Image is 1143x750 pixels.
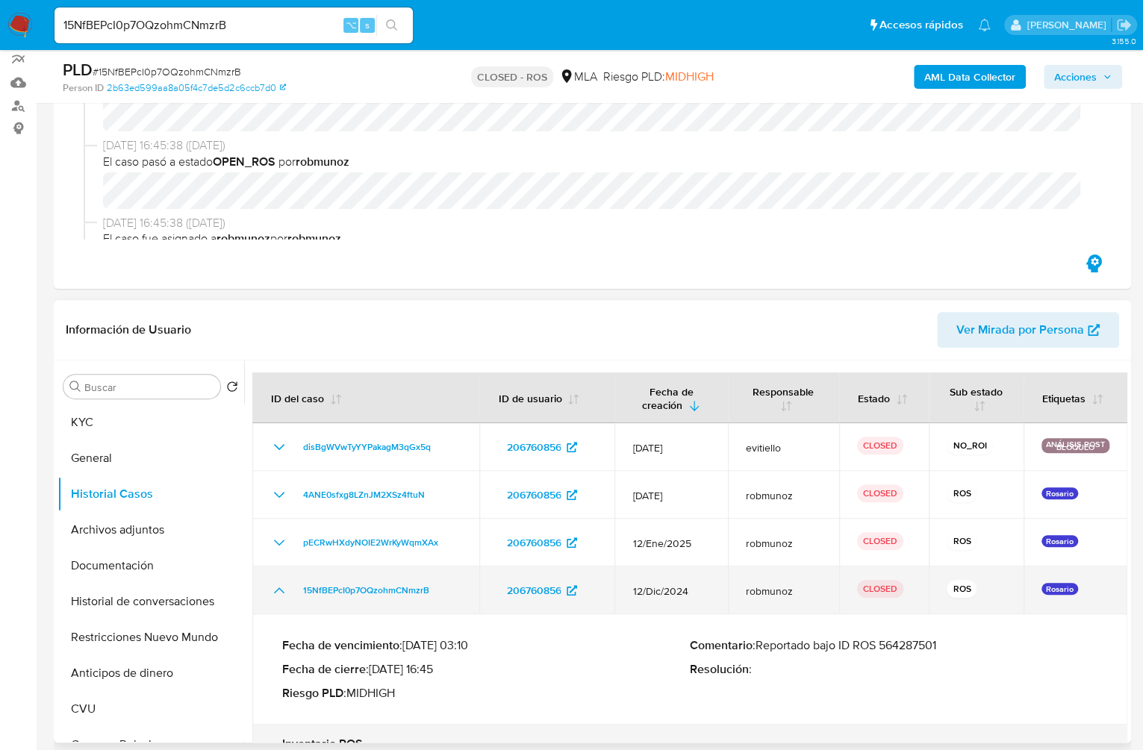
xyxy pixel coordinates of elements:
a: Salir [1116,17,1132,33]
a: 2b63ed599aa8a05f4c7de5d2c6ccb7d0 [107,81,286,95]
button: Ver Mirada por Persona [937,312,1119,348]
button: CVU [57,691,244,727]
span: [DATE] 16:45:38 ([DATE]) [103,215,1095,231]
b: OPEN_ROS [213,153,275,170]
button: search-icon [376,15,407,36]
a: Notificaciones [978,19,991,31]
button: Historial de conversaciones [57,584,244,619]
h1: Información de Usuario [66,322,191,337]
span: Accesos rápidos [879,17,963,33]
b: Person ID [63,81,104,95]
b: robmunoz [296,153,349,170]
span: El caso pasó a estado por [103,154,1095,170]
button: Anticipos de dinero [57,655,244,691]
b: robmunoz [287,230,341,247]
b: robmunoz [217,230,270,247]
span: Acciones [1054,65,1097,89]
span: [DATE] 16:45:38 ([DATE]) [103,137,1095,154]
span: El caso fue asignado a por [103,231,1095,247]
input: Buscar [84,381,214,394]
button: Acciones [1044,65,1122,89]
b: PLD [63,57,93,81]
button: Restricciones Nuevo Mundo [57,619,244,655]
span: s [365,18,370,32]
span: ⌥ [345,18,356,32]
button: Buscar [69,381,81,393]
input: Buscar usuario o caso... [54,16,413,35]
button: Volver al orden por defecto [226,381,238,397]
b: AML Data Collector [924,65,1015,89]
button: KYC [57,404,244,440]
span: Ver Mirada por Persona [956,312,1084,348]
span: 3.155.0 [1111,35,1136,47]
button: Documentación [57,548,244,584]
button: Archivos adjuntos [57,512,244,548]
p: jessica.fukman@mercadolibre.com [1027,18,1111,32]
button: Historial Casos [57,476,244,512]
span: MIDHIGH [665,68,714,85]
button: General [57,440,244,476]
p: CLOSED - ROS [471,66,553,87]
span: Riesgo PLD: [603,69,714,85]
span: # 15NfBEPcI0p7OQzohmCNmzrB [93,64,241,79]
div: MLA [559,69,597,85]
button: AML Data Collector [914,65,1026,89]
